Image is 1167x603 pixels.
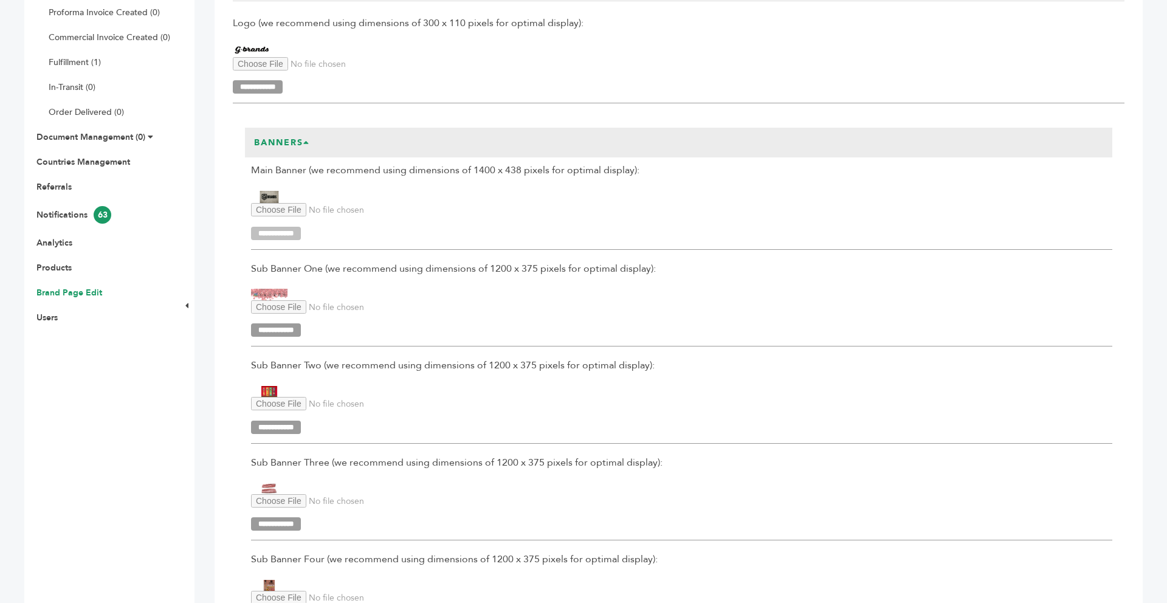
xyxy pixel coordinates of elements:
[251,164,1112,177] span: Main Banner (we recommend using dimensions of 1400 x 438 pixels for optimal display):
[36,312,58,323] a: Users
[245,128,319,158] h3: Banners
[251,386,287,398] img: G-Brands
[251,262,1112,275] span: Sub Banner One (we recommend using dimensions of 1200 x 375 pixels for optimal display):
[94,206,111,224] span: 63
[233,44,269,57] img: G-Brands
[36,181,72,193] a: Referrals
[251,191,287,203] img: G-Brands
[251,580,287,591] img: G-Brands
[233,16,1124,30] span: Logo (we recommend using dimensions of 300 x 110 pixels for optimal display):
[36,287,102,298] a: Brand Page Edit
[49,7,160,18] a: Proforma Invoice Created (0)
[36,237,72,249] a: Analytics
[36,262,72,274] a: Products
[36,209,111,221] a: Notifications63
[49,81,95,93] a: In-Transit (0)
[36,131,145,143] a: Document Management (0)
[49,106,124,118] a: Order Delivered (0)
[251,456,1112,469] span: Sub Banner Three (we recommend using dimensions of 1200 x 375 pixels for optimal display):
[49,32,170,43] a: Commercial Invoice Created (0)
[49,57,101,68] a: Fulfillment (1)
[251,553,1112,566] span: Sub Banner Four (we recommend using dimensions of 1200 x 375 pixels for optimal display):
[36,156,130,168] a: Countries Management
[251,359,1112,372] span: Sub Banner Two (we recommend using dimensions of 1200 x 375 pixels for optimal display):
[251,483,287,494] img: G-Brands
[251,289,287,300] img: G-Brands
